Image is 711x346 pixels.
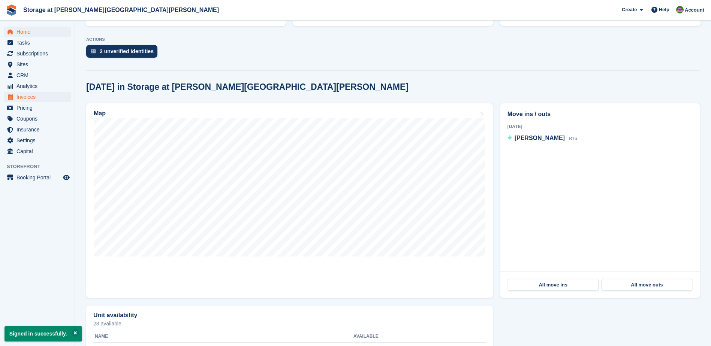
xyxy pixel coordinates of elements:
a: menu [4,37,71,48]
span: Account [685,6,704,14]
a: menu [4,113,71,124]
img: Mark Spendlove [676,6,684,13]
a: menu [4,70,71,81]
a: menu [4,59,71,70]
span: Subscriptions [16,48,61,59]
a: menu [4,81,71,91]
h2: Unit availability [93,312,137,319]
a: All move outs [602,279,692,291]
a: menu [4,146,71,157]
a: All move ins [508,279,599,291]
a: Map [86,103,493,298]
span: Coupons [16,113,61,124]
span: Settings [16,135,61,146]
span: Tasks [16,37,61,48]
h2: [DATE] in Storage at [PERSON_NAME][GEOGRAPHIC_DATA][PERSON_NAME] [86,82,409,92]
h2: Map [94,110,106,117]
span: CRM [16,70,61,81]
span: Help [659,6,669,13]
span: Invoices [16,92,61,102]
p: 28 available [93,321,486,326]
a: menu [4,135,71,146]
span: Sites [16,59,61,70]
span: Insurance [16,124,61,135]
span: Booking Portal [16,172,61,183]
a: [PERSON_NAME] B16 [507,134,577,143]
span: B16 [569,136,577,141]
a: Preview store [62,173,71,182]
span: Create [622,6,637,13]
a: 2 unverified identities [86,45,161,61]
div: 2 unverified identities [100,48,154,54]
a: menu [4,27,71,37]
span: Pricing [16,103,61,113]
a: menu [4,92,71,102]
th: Name [93,331,353,343]
span: Capital [16,146,61,157]
th: Available [353,331,435,343]
h2: Move ins / outs [507,110,693,119]
span: Analytics [16,81,61,91]
a: menu [4,103,71,113]
div: [DATE] [507,123,693,130]
a: menu [4,124,71,135]
a: Storage at [PERSON_NAME][GEOGRAPHIC_DATA][PERSON_NAME] [20,4,222,16]
p: ACTIONS [86,37,700,42]
p: Signed in successfully. [4,326,82,342]
span: Storefront [7,163,75,170]
a: menu [4,172,71,183]
img: verify_identity-adf6edd0f0f0b5bbfe63781bf79b02c33cf7c696d77639b501bdc392416b5a36.svg [91,49,96,54]
img: stora-icon-8386f47178a22dfd0bd8f6a31ec36ba5ce8667c1dd55bd0f319d3a0aa187defe.svg [6,4,17,16]
a: menu [4,48,71,59]
span: Home [16,27,61,37]
span: [PERSON_NAME] [515,135,565,141]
